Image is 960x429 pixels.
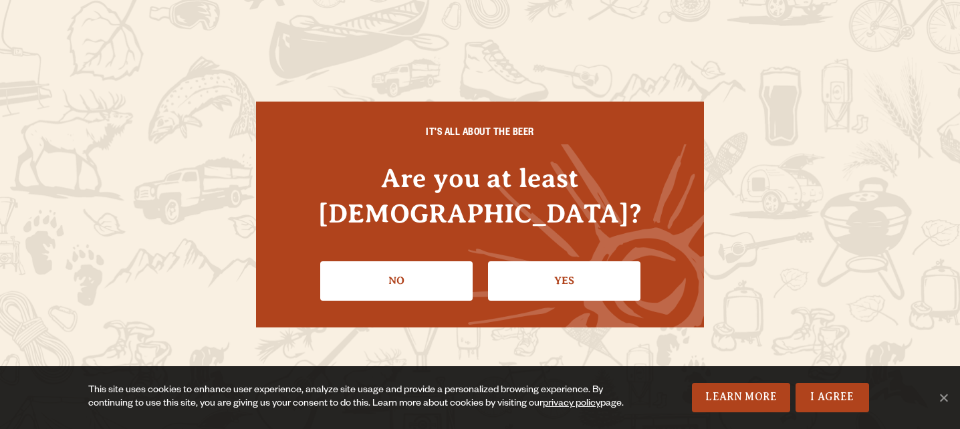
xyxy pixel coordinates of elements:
h6: IT'S ALL ABOUT THE BEER [283,128,677,140]
a: Confirm I'm 21 or older [488,261,640,300]
a: I Agree [796,383,869,412]
div: This site uses cookies to enhance user experience, analyze site usage and provide a personalized ... [88,384,624,411]
a: Learn More [692,383,790,412]
a: No [320,261,473,300]
span: No [937,391,950,404]
h4: Are you at least [DEMOGRAPHIC_DATA]? [283,160,677,231]
a: privacy policy [543,399,600,410]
